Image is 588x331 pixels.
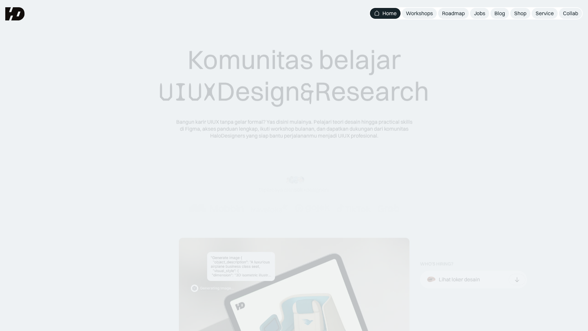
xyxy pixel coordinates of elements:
a: Blog [490,8,509,19]
div: Dipercaya oleh designers [259,187,329,194]
div: Workshops [406,10,433,17]
a: Service [532,8,558,19]
span: UIUX [159,76,217,108]
div: Home [382,10,397,17]
div: Shop [514,10,526,17]
span: & [300,76,315,108]
div: Roadmap [442,10,465,17]
a: Roadmap [438,8,469,19]
div: Collab [563,10,578,17]
div: Komunitas belajar Design Research [159,44,429,108]
a: Workshops [402,8,437,19]
div: Lihat loker desain [439,276,480,283]
div: Jobs [474,10,485,17]
a: Shop [510,8,530,19]
span: 50k+ [294,187,306,193]
div: Blog [494,10,505,17]
a: Jobs [470,8,489,19]
a: Collab [559,8,582,19]
div: WHO’S HIRING? [420,261,453,267]
div: Bangun karir UIUX tanpa gelar formal? Yas disini mulainya. Pelajari teori desain hingga practical... [176,118,413,139]
div: Service [536,10,554,17]
a: Home [370,8,401,19]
